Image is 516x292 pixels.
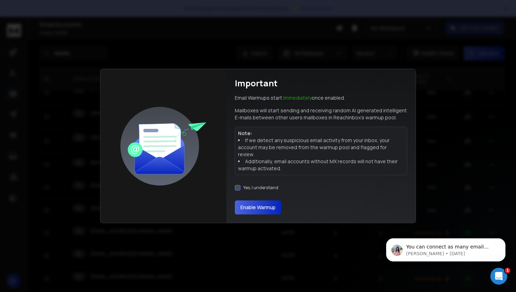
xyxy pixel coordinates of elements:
span: Immediately [283,94,312,101]
p: Mailboxes will start sending and receiving random AI generated intelligent E-mails between other ... [235,107,407,121]
li: If we detect any suspicious email activity from your inbox, your account may be removed from the ... [238,137,404,158]
p: Email Warmups start once enabled. [235,94,345,101]
label: Yes, I understand [243,185,278,191]
button: Enable Warmup [235,200,281,214]
span: 1 [505,268,510,273]
h1: Important [235,78,278,89]
li: Additionally, email accounts without MX records will not have their warmup activated. [238,158,404,172]
iframe: Intercom notifications message [376,224,516,273]
iframe: Intercom live chat [490,268,507,285]
p: Note: [238,130,404,137]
